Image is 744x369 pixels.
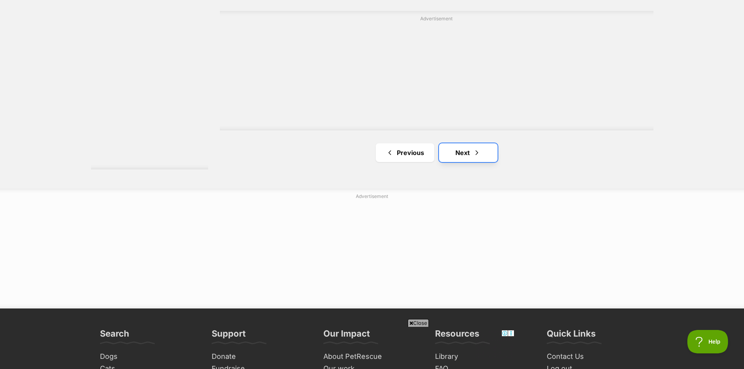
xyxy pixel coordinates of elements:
[212,328,246,344] h3: Support
[544,351,648,363] a: Contact Us
[183,203,562,301] iframe: Advertisement
[376,143,434,162] a: Previous page
[100,328,129,344] h3: Search
[209,351,312,363] a: Donate
[547,328,596,344] h3: Quick Links
[220,11,653,131] div: Advertisement
[230,330,514,365] iframe: Advertisement
[97,351,201,363] a: Dogs
[687,330,728,353] iframe: Help Scout Beacon - Open
[439,143,498,162] a: Next page
[220,143,653,162] nav: Pagination
[247,25,626,123] iframe: Advertisement
[408,319,429,327] span: Close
